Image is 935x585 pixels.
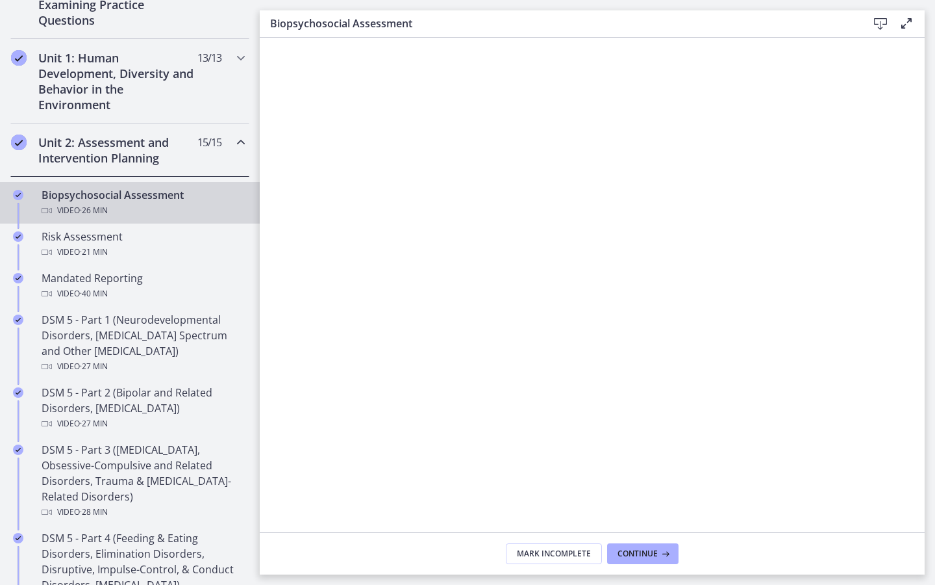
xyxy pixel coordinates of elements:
i: Completed [13,231,23,242]
span: Mark Incomplete [517,549,591,559]
i: Completed [13,273,23,283]
div: DSM 5 - Part 3 ([MEDICAL_DATA], Obsessive-Compulsive and Related Disorders, Trauma & [MEDICAL_DAT... [42,442,244,520]
h2: Unit 1: Human Development, Diversity and Behavior in the Environment [38,50,197,112]
button: Show settings menu [597,495,631,524]
span: 15 / 15 [197,135,221,150]
div: Video [42,244,244,260]
span: 13 / 13 [197,50,221,66]
i: Completed [13,445,23,455]
div: DSM 5 - Part 1 (Neurodevelopmental Disorders, [MEDICAL_DATA] Spectrum and Other [MEDICAL_DATA]) [42,312,244,374]
i: Completed [13,190,23,200]
h3: Biopsychosocial Assessment [270,16,847,31]
iframe: Video Lesson [260,38,925,562]
span: Continue [617,549,658,559]
button: Fullscreen [631,495,665,524]
i: Completed [13,387,23,398]
div: Mandated Reporting [42,270,244,302]
i: Completed [11,50,27,66]
span: · 21 min [80,244,108,260]
div: Biopsychosocial Assessment [42,187,244,218]
div: Video [42,504,244,520]
span: · 26 min [80,203,108,218]
button: Continue [607,543,679,564]
i: Completed [13,533,23,543]
div: Video [42,286,244,302]
div: DSM 5 - Part 2 (Bipolar and Related Disorders, [MEDICAL_DATA]) [42,385,244,432]
i: Completed [11,135,27,150]
span: · 27 min [80,359,108,374]
button: Mark Incomplete [506,543,602,564]
button: Mute [564,495,597,524]
span: · 27 min [80,416,108,432]
div: Video [42,416,244,432]
i: Completed [13,315,23,325]
div: Risk Assessment [42,229,244,260]
div: Video [42,203,244,218]
h2: Unit 2: Assessment and Intervention Planning [38,135,197,166]
span: · 28 min [80,504,108,520]
span: · 40 min [80,286,108,302]
div: Video [42,359,244,374]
